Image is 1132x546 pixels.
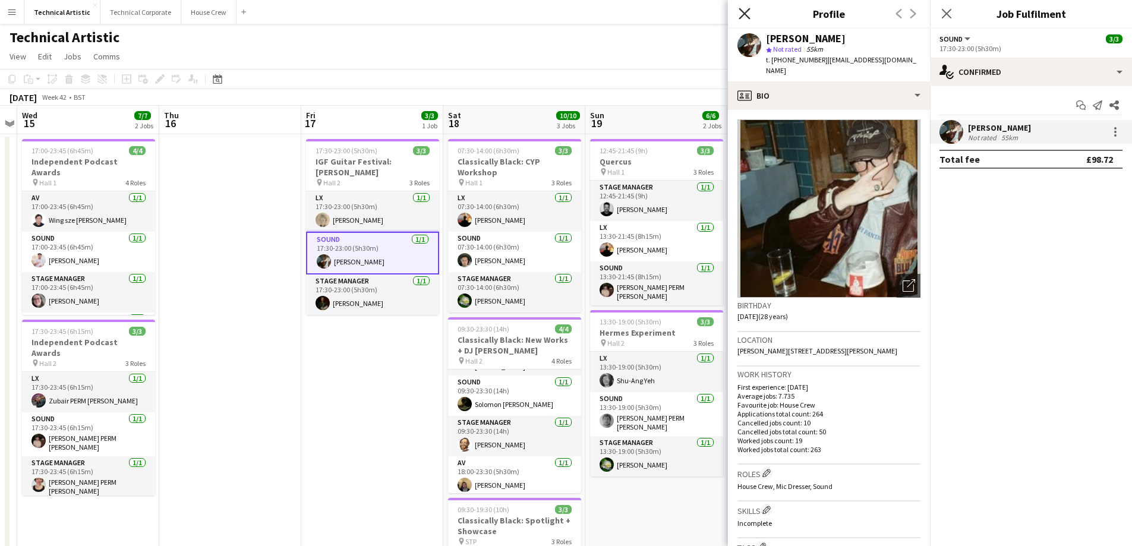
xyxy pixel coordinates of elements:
[458,146,519,155] span: 07:30-14:00 (6h30m)
[607,339,625,348] span: Hall 2
[590,436,723,476] app-card-role: Stage Manager1/113:30-19:00 (5h30m)[PERSON_NAME]
[703,121,721,130] div: 2 Jobs
[968,133,999,142] div: Not rated
[697,317,714,326] span: 3/3
[39,93,69,102] span: Week 42
[551,537,572,546] span: 3 Roles
[448,416,581,456] app-card-role: Stage Manager1/109:30-23:30 (14h)[PERSON_NAME]
[458,324,509,333] span: 09:30-23:30 (14h)
[448,110,461,121] span: Sat
[737,482,833,491] span: House Crew, Mic Dresser, Sound
[737,369,920,380] h3: Work history
[125,178,146,187] span: 4 Roles
[448,317,581,493] div: 09:30-23:30 (14h)4/4Classically Black: New Works + DJ [PERSON_NAME] Hall 24 RolesLX1/109:30-23:30...
[22,156,155,178] h3: Independent Podcast Awards
[1086,153,1113,165] div: £98.72
[22,110,37,121] span: Wed
[939,34,972,43] button: Sound
[737,119,920,298] img: Crew avatar or photo
[590,156,723,167] h3: Quercus
[737,445,920,454] p: Worked jobs total count: 263
[421,111,438,120] span: 3/3
[22,337,155,358] h3: Independent Podcast Awards
[555,146,572,155] span: 3/3
[39,178,56,187] span: Hall 1
[737,400,920,409] p: Favourite job: House Crew
[930,6,1132,21] h3: Job Fulfilment
[22,191,155,232] app-card-role: AV1/117:00-23:45 (6h45m)Wing sze [PERSON_NAME]
[448,232,581,272] app-card-role: Sound1/107:30-14:00 (6h30m)[PERSON_NAME]
[446,116,461,130] span: 18
[590,352,723,392] app-card-role: LX1/113:30-19:00 (5h30m)Shu-Ang Yeh
[697,146,714,155] span: 3/3
[422,121,437,130] div: 1 Job
[590,139,723,305] app-job-card: 12:45-21:45 (9h)3/3Quercus Hall 13 RolesStage Manager1/112:45-21:45 (9h)[PERSON_NAME]LX1/113:30-2...
[22,456,155,500] app-card-role: Stage Manager1/117:30-23:45 (6h15m)[PERSON_NAME] PERM [PERSON_NAME]
[590,392,723,436] app-card-role: Sound1/113:30-19:00 (5h30m)[PERSON_NAME] PERM [PERSON_NAME]
[555,505,572,514] span: 3/3
[737,427,920,436] p: Cancelled jobs total count: 50
[181,1,237,24] button: House Crew
[897,274,920,298] div: Open photos pop-in
[323,178,340,187] span: Hall 2
[33,49,56,64] a: Edit
[100,1,181,24] button: Technical Corporate
[134,111,151,120] span: 7/7
[306,274,439,315] app-card-role: Stage Manager1/117:30-23:00 (5h30m)[PERSON_NAME]
[129,146,146,155] span: 4/4
[135,121,153,130] div: 2 Jobs
[702,111,719,120] span: 6/6
[590,261,723,305] app-card-role: Sound1/113:30-21:45 (8h15m)[PERSON_NAME] PERM [PERSON_NAME]
[59,49,86,64] a: Jobs
[22,320,155,495] app-job-card: 17:30-23:45 (6h15m)3/3Independent Podcast Awards Hall 23 RolesLX1/117:30-23:45 (6h15m)Zubair PERM...
[728,81,930,110] div: Bio
[20,116,37,130] span: 15
[22,313,155,353] app-card-role: LX1/1
[551,178,572,187] span: 3 Roles
[930,58,1132,86] div: Confirmed
[590,327,723,338] h3: Hermes Experiment
[939,44,1122,53] div: 17:30-23:00 (5h30m)
[64,51,81,62] span: Jobs
[24,1,100,24] button: Technical Artistic
[600,146,648,155] span: 12:45-21:45 (9h)
[22,372,155,412] app-card-role: LX1/117:30-23:45 (6h15m)Zubair PERM [PERSON_NAME]
[74,93,86,102] div: BST
[590,110,604,121] span: Sun
[306,156,439,178] h3: IGF Guitar Festival: [PERSON_NAME]
[10,29,119,46] h1: Technical Artistic
[590,310,723,476] app-job-card: 13:30-19:00 (5h30m)3/3Hermes Experiment Hall 23 RolesLX1/113:30-19:00 (5h30m)Shu-Ang YehSound1/11...
[93,51,120,62] span: Comms
[448,515,581,536] h3: Classically Black: Spotlight + Showcase
[162,116,179,130] span: 16
[31,327,93,336] span: 17:30-23:45 (6h15m)
[737,409,920,418] p: Applications total count: 264
[737,504,920,516] h3: Skills
[465,178,483,187] span: Hall 1
[737,312,788,321] span: [DATE] (28 years)
[5,49,31,64] a: View
[448,139,581,313] app-job-card: 07:30-14:00 (6h30m)3/3Classically Black: CYP Workshop Hall 13 RolesLX1/107:30-14:00 (6h30m)[PERSO...
[22,139,155,315] app-job-card: 17:00-23:45 (6h45m)4/4Independent Podcast Awards Hall 14 RolesAV1/117:00-23:45 (6h45m)Wing sze [P...
[164,110,179,121] span: Thu
[22,412,155,456] app-card-role: Sound1/117:30-23:45 (6h15m)[PERSON_NAME] PERM [PERSON_NAME]
[737,392,920,400] p: Average jobs: 7.735
[588,116,604,130] span: 19
[766,33,846,44] div: [PERSON_NAME]
[607,168,625,176] span: Hall 1
[306,139,439,315] app-job-card: 17:30-23:00 (5h30m)3/3IGF Guitar Festival: [PERSON_NAME] Hall 23 RolesLX1/117:30-23:00 (5h30m)[PE...
[737,383,920,392] p: First experience: [DATE]
[22,232,155,272] app-card-role: Sound1/117:00-23:45 (6h45m)[PERSON_NAME]
[409,178,430,187] span: 3 Roles
[773,45,802,53] span: Not rated
[448,456,581,497] app-card-role: AV1/118:00-23:30 (5h30m)[PERSON_NAME]
[728,6,930,21] h3: Profile
[448,156,581,178] h3: Classically Black: CYP Workshop
[999,133,1020,142] div: 55km
[766,55,828,64] span: t. [PHONE_NUMBER]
